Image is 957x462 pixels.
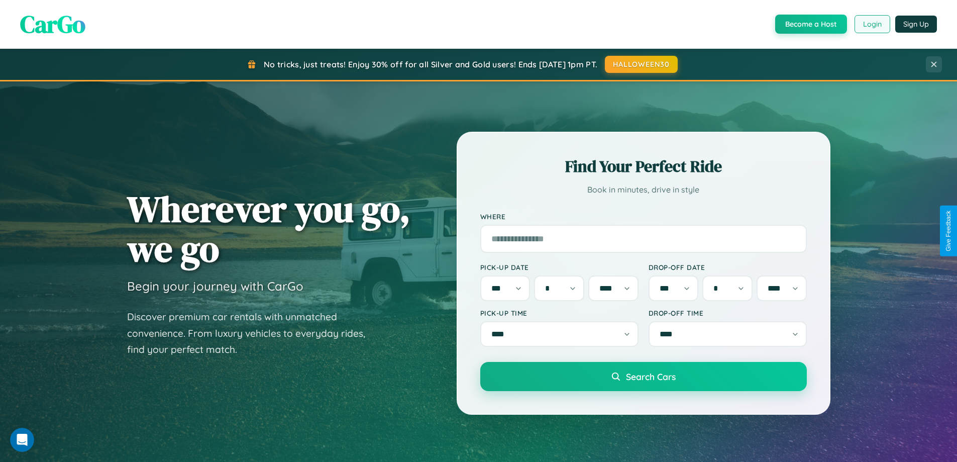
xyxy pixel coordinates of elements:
[895,16,937,33] button: Sign Up
[480,182,807,197] p: Book in minutes, drive in style
[480,362,807,391] button: Search Cars
[649,309,807,317] label: Drop-off Time
[945,211,952,251] div: Give Feedback
[480,263,639,271] label: Pick-up Date
[127,309,378,358] p: Discover premium car rentals with unmatched convenience. From luxury vehicles to everyday rides, ...
[855,15,890,33] button: Login
[649,263,807,271] label: Drop-off Date
[480,212,807,221] label: Where
[775,15,847,34] button: Become a Host
[626,371,676,382] span: Search Cars
[480,309,639,317] label: Pick-up Time
[127,279,303,294] h3: Begin your journey with CarGo
[264,59,597,69] span: No tricks, just treats! Enjoy 30% off for all Silver and Gold users! Ends [DATE] 1pm PT.
[480,155,807,177] h2: Find Your Perfect Ride
[605,56,678,73] button: HALLOWEEN30
[10,428,34,452] iframe: Intercom live chat
[127,189,410,268] h1: Wherever you go, we go
[20,8,85,41] span: CarGo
